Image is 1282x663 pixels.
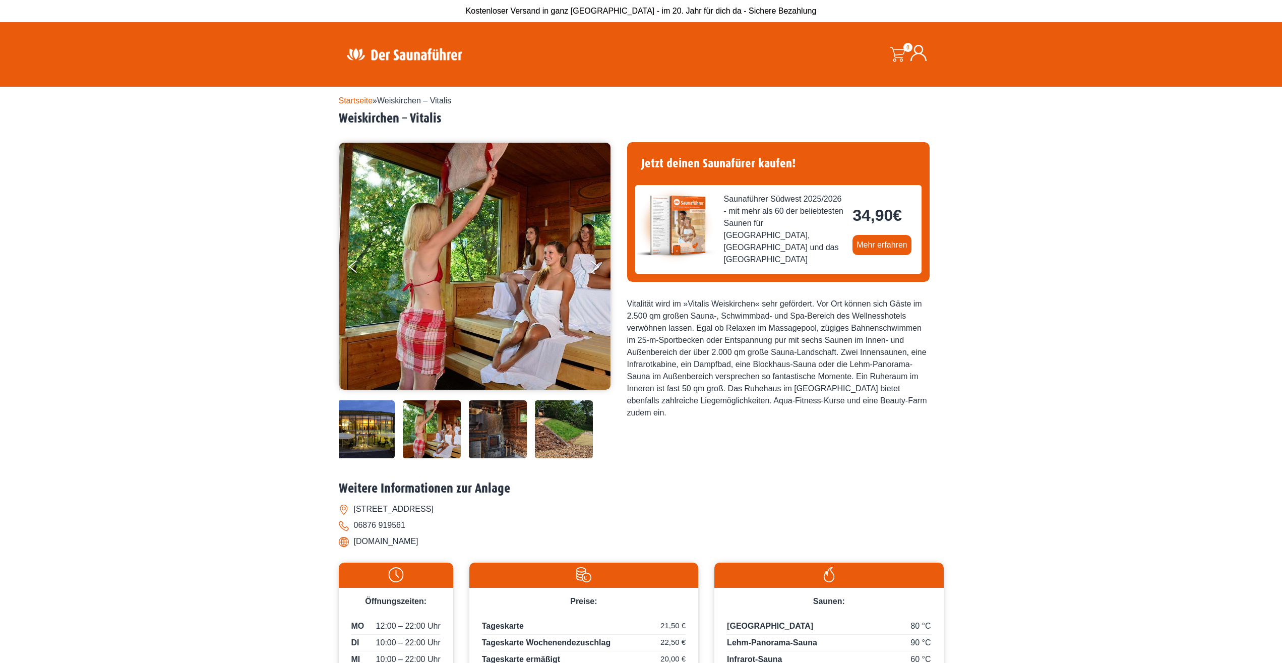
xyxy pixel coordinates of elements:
span: Lehm-Panorama-Sauna [727,638,817,647]
li: 06876 919561 [339,517,944,533]
a: Mehr erfahren [852,235,911,255]
p: Tageskarte Wochenendezuschlag [482,637,686,651]
img: Uhr-weiss.svg [344,567,448,582]
img: Flamme-weiss.svg [719,567,938,582]
span: € [893,206,902,224]
span: 80 °C [910,620,931,632]
span: Weiskirchen – Vitalis [377,96,451,105]
span: Saunen: [813,597,845,606]
span: 12:00 – 22:00 Uhr [376,620,441,632]
h4: Jetzt deinen Saunafürer kaufen! [635,150,922,177]
span: 10:00 – 22:00 Uhr [376,637,441,649]
li: [DOMAIN_NAME] [339,533,944,550]
button: Previous [349,256,374,281]
h2: Weiskirchen – Vitalis [339,111,944,127]
bdi: 34,90 [852,206,902,224]
span: 22,50 € [660,637,686,648]
span: MO [351,620,364,632]
img: Preise-weiss.svg [474,567,693,582]
button: Next [589,256,614,281]
p: Tageskarte [482,620,686,635]
li: [STREET_ADDRESS] [339,501,944,517]
span: Preise: [570,597,597,606]
span: 0 [903,43,912,52]
span: [GEOGRAPHIC_DATA] [727,622,813,630]
span: Kostenloser Versand in ganz [GEOGRAPHIC_DATA] - im 20. Jahr für dich da - Sichere Bezahlung [466,7,817,15]
span: DI [351,637,359,649]
span: » [339,96,452,105]
a: Startseite [339,96,373,105]
img: der-saunafuehrer-2025-suedwest.jpg [635,185,716,266]
div: Vitalität wird im »Vitalis Weiskirchen« sehr gefördert. Vor Ort können sich Gäste im 2.500 qm gro... [627,298,930,419]
h2: Weitere Informationen zur Anlage [339,481,944,497]
span: 90 °C [910,637,931,649]
span: 21,50 € [660,620,686,632]
span: Saunaführer Südwest 2025/2026 - mit mehr als 60 der beliebtesten Saunen für [GEOGRAPHIC_DATA], [G... [724,193,845,266]
span: Öffnungszeiten: [365,597,426,606]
